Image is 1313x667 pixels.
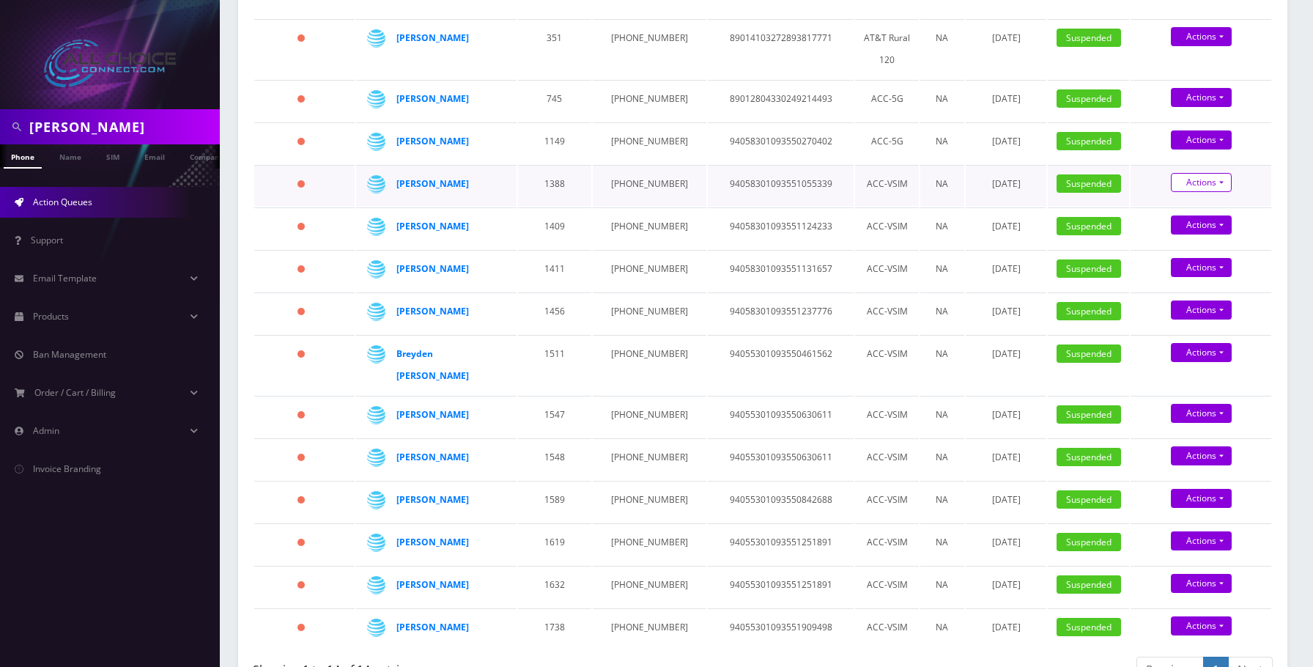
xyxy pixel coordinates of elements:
[396,32,469,44] a: [PERSON_NAME]
[33,348,106,361] span: Ban Management
[855,80,919,121] td: ACC-5G
[928,446,957,468] div: NA
[593,292,706,333] td: [PHONE_NUMBER]
[593,335,706,394] td: [PHONE_NUMBER]
[593,481,706,522] td: [PHONE_NUMBER]
[966,122,1047,163] td: [DATE]
[1171,616,1232,635] a: Actions
[396,262,469,275] a: [PERSON_NAME]
[1057,405,1121,424] span: Suspended
[928,173,957,195] div: NA
[1057,575,1121,594] span: Suspended
[966,250,1047,291] td: [DATE]
[396,536,469,548] a: [PERSON_NAME]
[966,207,1047,248] td: [DATE]
[1171,215,1232,235] a: Actions
[518,122,591,163] td: 1149
[966,481,1047,522] td: [DATE]
[593,165,706,206] td: [PHONE_NUMBER]
[518,19,591,78] td: 351
[593,80,706,121] td: [PHONE_NUMBER]
[33,272,97,284] span: Email Template
[396,347,469,382] a: Breyden [PERSON_NAME]
[33,463,101,475] span: Invoice Branding
[928,215,957,237] div: NA
[708,207,854,248] td: 94058301093551124233
[855,250,919,291] td: ACC-VSIM
[855,396,919,437] td: ACC-VSIM
[928,27,957,49] div: NA
[708,481,854,522] td: 94055301093550842688
[518,207,591,248] td: 1409
[1171,404,1232,423] a: Actions
[33,310,69,323] span: Products
[518,566,591,607] td: 1632
[593,122,706,163] td: [PHONE_NUMBER]
[855,438,919,479] td: ACC-VSIM
[1057,89,1121,108] span: Suspended
[966,335,1047,394] td: [DATE]
[928,301,957,323] div: NA
[396,220,469,232] a: [PERSON_NAME]
[1171,88,1232,107] a: Actions
[518,396,591,437] td: 1547
[966,438,1047,479] td: [DATE]
[855,292,919,333] td: ACC-VSIM
[708,566,854,607] td: 94055301093551251891
[708,523,854,564] td: 94055301093551251891
[1171,489,1232,508] a: Actions
[966,396,1047,437] td: [DATE]
[4,144,42,169] a: Phone
[518,292,591,333] td: 1456
[855,165,919,206] td: ACC-VSIM
[966,80,1047,121] td: [DATE]
[855,122,919,163] td: ACC-5G
[708,122,854,163] td: 94058301093550270402
[396,621,469,633] strong: [PERSON_NAME]
[593,438,706,479] td: [PHONE_NUMBER]
[928,130,957,152] div: NA
[966,566,1047,607] td: [DATE]
[1171,343,1232,362] a: Actions
[928,343,957,365] div: NA
[593,250,706,291] td: [PHONE_NUMBER]
[593,396,706,437] td: [PHONE_NUMBER]
[593,608,706,649] td: [PHONE_NUMBER]
[966,608,1047,649] td: [DATE]
[708,292,854,333] td: 94058301093551237776
[593,207,706,248] td: [PHONE_NUMBER]
[396,408,469,421] strong: [PERSON_NAME]
[396,305,469,317] a: [PERSON_NAME]
[34,386,116,399] span: Order / Cart / Billing
[396,92,469,105] strong: [PERSON_NAME]
[1057,259,1121,278] span: Suspended
[1171,130,1232,150] a: Actions
[1057,29,1121,47] span: Suspended
[1171,301,1232,320] a: Actions
[31,234,63,246] span: Support
[708,335,854,394] td: 94055301093550461562
[928,258,957,280] div: NA
[1171,574,1232,593] a: Actions
[855,481,919,522] td: ACC-VSIM
[33,196,92,208] span: Action Queues
[593,566,706,607] td: [PHONE_NUMBER]
[1171,258,1232,277] a: Actions
[518,438,591,479] td: 1548
[396,578,469,591] a: [PERSON_NAME]
[1057,174,1121,193] span: Suspended
[708,396,854,437] td: 94055301093550630611
[396,177,469,190] a: [PERSON_NAME]
[855,608,919,649] td: ACC-VSIM
[518,608,591,649] td: 1738
[855,19,919,78] td: AT&T Rural 120
[1057,132,1121,150] span: Suspended
[44,40,176,87] img: All Choice Connect
[593,19,706,78] td: [PHONE_NUMBER]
